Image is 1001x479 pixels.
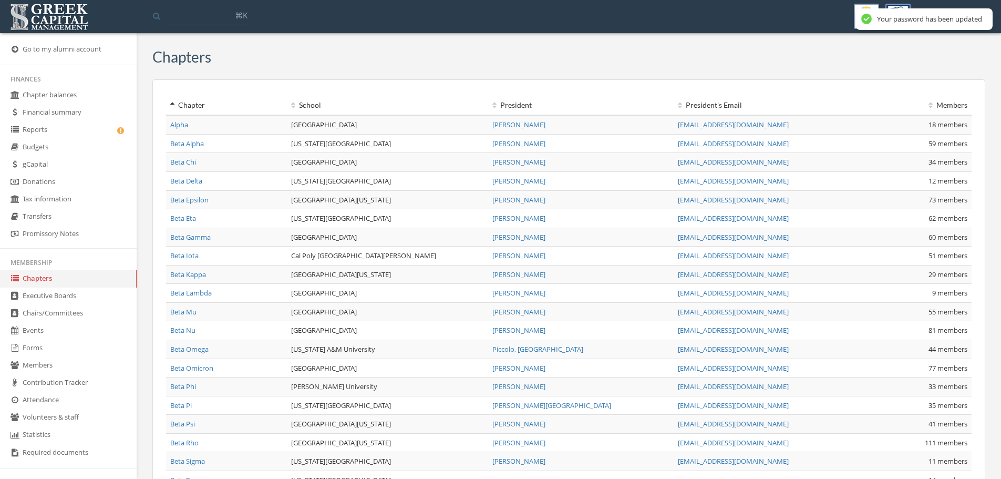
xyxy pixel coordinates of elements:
[928,344,967,354] span: 44 members
[863,100,967,110] div: Members
[287,209,488,228] td: [US_STATE][GEOGRAPHIC_DATA]
[492,213,545,223] a: [PERSON_NAME]
[170,251,199,260] a: Beta Iota
[678,344,789,354] a: [EMAIL_ADDRESS][DOMAIN_NAME]
[678,176,789,186] a: [EMAIL_ADDRESS][DOMAIN_NAME]
[492,438,545,447] a: [PERSON_NAME]
[170,120,188,129] a: Alpha
[287,265,488,284] td: [GEOGRAPHIC_DATA][US_STATE]
[170,157,196,167] a: Beta Chi
[928,232,967,242] span: 60 members
[492,344,583,354] a: Piccolo, [GEOGRAPHIC_DATA]
[287,284,488,303] td: [GEOGRAPHIC_DATA]
[492,139,545,148] a: [PERSON_NAME]
[928,401,967,410] span: 35 members
[928,325,967,335] span: 81 members
[678,438,789,447] a: [EMAIL_ADDRESS][DOMAIN_NAME]
[917,4,993,22] div: K [PERSON_NAME]
[170,176,202,186] a: Beta Delta
[287,433,488,452] td: [GEOGRAPHIC_DATA][US_STATE]
[678,401,789,410] a: [EMAIL_ADDRESS][DOMAIN_NAME]
[877,15,982,24] div: Your password has been updated
[170,213,196,223] a: Beta Eta
[492,456,545,466] a: [PERSON_NAME]
[678,382,789,391] a: [EMAIL_ADDRESS][DOMAIN_NAME]
[678,307,789,317] a: [EMAIL_ADDRESS][DOMAIN_NAME]
[170,270,206,279] a: Beta Kappa
[287,247,488,266] td: Cal Poly [GEOGRAPHIC_DATA][PERSON_NAME]
[928,139,967,148] span: 59 members
[928,157,967,167] span: 34 members
[492,325,545,335] a: [PERSON_NAME]
[492,120,545,129] a: [PERSON_NAME]
[170,363,213,373] a: Beta Omicron
[928,270,967,279] span: 29 members
[492,232,545,242] a: [PERSON_NAME]
[928,195,967,205] span: 73 members
[928,120,967,129] span: 18 members
[492,363,545,373] a: [PERSON_NAME]
[678,251,789,260] a: [EMAIL_ADDRESS][DOMAIN_NAME]
[492,176,545,186] a: [PERSON_NAME]
[287,378,488,396] td: [PERSON_NAME] University
[287,452,488,471] td: [US_STATE][GEOGRAPHIC_DATA]
[678,100,855,110] div: President 's Email
[287,415,488,434] td: [GEOGRAPHIC_DATA][US_STATE]
[291,100,484,110] div: School
[678,419,789,429] a: [EMAIL_ADDRESS][DOMAIN_NAME]
[928,456,967,466] span: 11 members
[928,176,967,186] span: 12 members
[928,382,967,391] span: 33 members
[678,456,789,466] a: [EMAIL_ADDRESS][DOMAIN_NAME]
[170,307,197,317] a: Beta Mu
[170,232,211,242] a: Beta Gamma
[235,10,247,21] span: ⌘K
[678,195,789,205] a: [EMAIL_ADDRESS][DOMAIN_NAME]
[678,363,789,373] a: [EMAIL_ADDRESS][DOMAIN_NAME]
[492,270,545,279] a: [PERSON_NAME]
[678,120,789,129] a: [EMAIL_ADDRESS][DOMAIN_NAME]
[928,419,967,429] span: 41 members
[287,396,488,415] td: [US_STATE][GEOGRAPHIC_DATA]
[925,438,967,447] span: 111 members
[170,100,283,110] div: Chapter
[678,157,789,167] a: [EMAIL_ADDRESS][DOMAIN_NAME]
[170,344,209,354] a: Beta Omega
[287,359,488,378] td: [GEOGRAPHIC_DATA]
[170,419,195,429] a: Beta Psi
[492,382,545,391] a: [PERSON_NAME]
[492,251,545,260] a: [PERSON_NAME]
[287,171,488,190] td: [US_STATE][GEOGRAPHIC_DATA]
[287,134,488,153] td: [US_STATE][GEOGRAPHIC_DATA]
[287,321,488,340] td: [GEOGRAPHIC_DATA]
[932,288,967,298] span: 9 members
[678,232,789,242] a: [EMAIL_ADDRESS][DOMAIN_NAME]
[170,139,204,148] a: Beta Alpha
[678,213,789,223] a: [EMAIL_ADDRESS][DOMAIN_NAME]
[170,456,205,466] a: Beta Sigma
[678,270,789,279] a: [EMAIL_ADDRESS][DOMAIN_NAME]
[152,49,211,65] h3: Chapters
[492,288,545,298] a: [PERSON_NAME]
[170,288,212,298] a: Beta Lambda
[170,382,196,391] a: Beta Phi
[287,302,488,321] td: [GEOGRAPHIC_DATA]
[170,325,195,335] a: Beta Nu
[928,251,967,260] span: 51 members
[492,419,545,429] a: [PERSON_NAME]
[287,228,488,247] td: [GEOGRAPHIC_DATA]
[678,325,789,335] a: [EMAIL_ADDRESS][DOMAIN_NAME]
[492,100,669,110] div: President
[492,195,545,205] a: [PERSON_NAME]
[287,190,488,209] td: [GEOGRAPHIC_DATA][US_STATE]
[287,340,488,359] td: [US_STATE] A&M University
[287,153,488,172] td: [GEOGRAPHIC_DATA]
[287,115,488,134] td: [GEOGRAPHIC_DATA]
[678,139,789,148] a: [EMAIL_ADDRESS][DOMAIN_NAME]
[170,401,192,410] a: Beta Pi
[170,438,199,447] a: Beta Rho
[492,157,545,167] a: [PERSON_NAME]
[928,213,967,223] span: 62 members
[492,307,545,317] a: [PERSON_NAME]
[170,195,209,205] a: Beta Epsilon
